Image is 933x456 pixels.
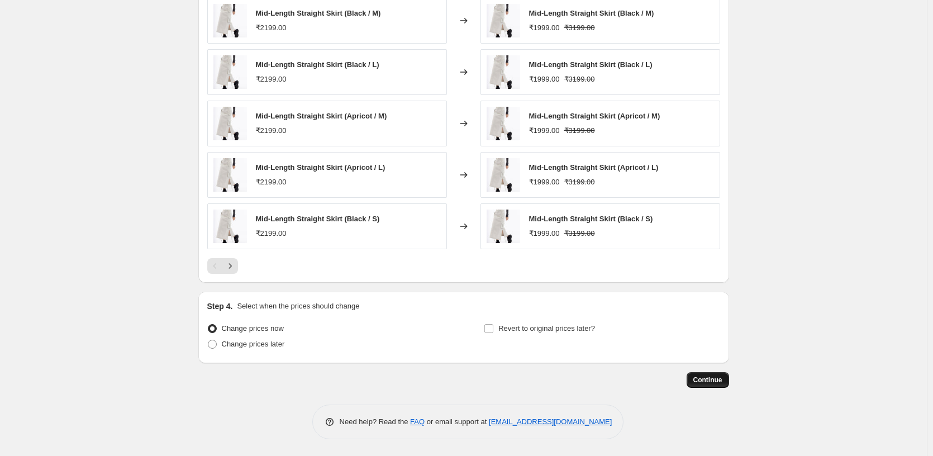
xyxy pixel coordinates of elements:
div: ₹1999.00 [529,177,560,188]
strike: ₹3199.00 [564,125,595,136]
strike: ₹3199.00 [564,228,595,239]
strike: ₹3199.00 [564,74,595,85]
span: Change prices now [222,324,284,332]
nav: Pagination [207,258,238,274]
span: Mid-Length Straight Skirt (Black / L) [256,60,379,69]
img: compai_00004_f572bacb-202f-4064-99c0-b75d77d55178_80x.jpg [213,158,247,192]
span: Mid-Length Straight Skirt (Black / M) [256,9,381,17]
img: compai_00004_f572bacb-202f-4064-99c0-b75d77d55178_80x.jpg [487,4,520,37]
h2: Step 4. [207,301,233,312]
div: ₹2199.00 [256,125,287,136]
div: ₹2199.00 [256,228,287,239]
span: Mid-Length Straight Skirt (Apricot / L) [256,163,385,172]
img: compai_00004_f572bacb-202f-4064-99c0-b75d77d55178_80x.jpg [487,55,520,89]
img: compai_00004_f572bacb-202f-4064-99c0-b75d77d55178_80x.jpg [213,55,247,89]
img: compai_00004_f572bacb-202f-4064-99c0-b75d77d55178_80x.jpg [487,107,520,140]
span: Mid-Length Straight Skirt (Black / L) [529,60,653,69]
span: or email support at [425,417,489,426]
span: Mid-Length Straight Skirt (Black / S) [256,215,380,223]
div: ₹1999.00 [529,74,560,85]
span: Mid-Length Straight Skirt (Black / M) [529,9,654,17]
img: compai_00004_f572bacb-202f-4064-99c0-b75d77d55178_80x.jpg [487,210,520,243]
p: Select when the prices should change [237,301,359,312]
div: ₹2199.00 [256,177,287,188]
div: ₹1999.00 [529,125,560,136]
div: ₹2199.00 [256,74,287,85]
a: [EMAIL_ADDRESS][DOMAIN_NAME] [489,417,612,426]
span: Continue [693,376,722,384]
span: Mid-Length Straight Skirt (Apricot / M) [529,112,660,120]
div: ₹1999.00 [529,228,560,239]
img: compai_00004_f572bacb-202f-4064-99c0-b75d77d55178_80x.jpg [213,210,247,243]
span: Mid-Length Straight Skirt (Apricot / L) [529,163,659,172]
button: Next [222,258,238,274]
span: Change prices later [222,340,285,348]
span: Mid-Length Straight Skirt (Apricot / M) [256,112,387,120]
strike: ₹3199.00 [564,177,595,188]
img: compai_00004_f572bacb-202f-4064-99c0-b75d77d55178_80x.jpg [213,107,247,140]
div: ₹1999.00 [529,22,560,34]
div: ₹2199.00 [256,22,287,34]
img: compai_00004_f572bacb-202f-4064-99c0-b75d77d55178_80x.jpg [213,4,247,37]
strike: ₹3199.00 [564,22,595,34]
img: compai_00004_f572bacb-202f-4064-99c0-b75d77d55178_80x.jpg [487,158,520,192]
span: Need help? Read the [340,417,411,426]
span: Revert to original prices later? [498,324,595,332]
a: FAQ [410,417,425,426]
button: Continue [687,372,729,388]
span: Mid-Length Straight Skirt (Black / S) [529,215,653,223]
